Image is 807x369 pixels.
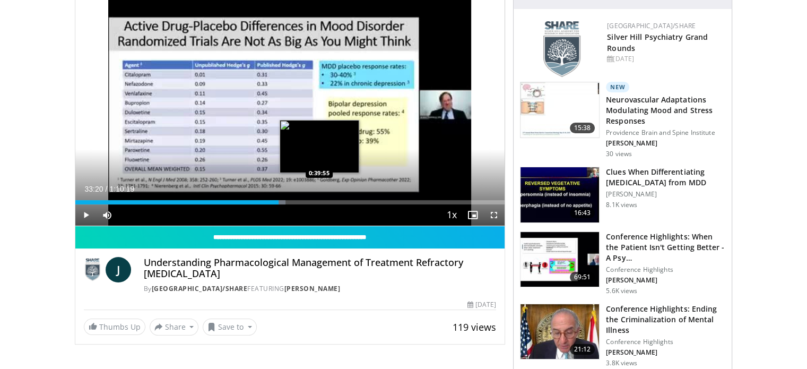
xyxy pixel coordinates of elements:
[570,344,595,355] span: 21:12
[467,300,496,310] div: [DATE]
[520,82,725,158] a: 15:38 New Neurovascular Adaptations Modulating Mood and Stress Responses Providence Brain and Spi...
[106,185,108,193] span: /
[453,321,496,333] span: 119 views
[75,200,505,204] div: Progress Bar
[280,120,359,173] img: image.jpeg
[606,167,725,188] h3: Clues When Differentiating [MEDICAL_DATA] from MDD
[606,338,725,346] p: Conference Highlights
[570,272,595,282] span: 69:51
[75,204,97,226] button: Play
[606,304,725,336] h3: Conference Highlights: Ending the Criminalization of Mental Illness
[606,150,632,158] p: 30 views
[520,167,599,222] img: a6520382-d332-4ed3-9891-ee688fa49237.150x105_q85_crop-smart_upscale.jpg
[607,21,696,30] a: [GEOGRAPHIC_DATA]/SHARE
[520,232,599,287] img: 4362ec9e-0993-4580-bfd4-8e18d57e1d49.150x105_q85_crop-smart_upscale.jpg
[109,185,134,193] span: 1:10:19
[606,265,725,274] p: Conference Highlights
[606,276,725,285] p: [PERSON_NAME]
[606,82,629,92] p: New
[144,284,497,294] div: By FEATURING
[606,128,725,137] p: Providence Brain and Spine Institute
[462,204,483,226] button: Enable picture-in-picture mode
[520,82,599,138] img: 4562edde-ec7e-4758-8328-0659f7ef333d.150x105_q85_crop-smart_upscale.jpg
[520,231,725,295] a: 69:51 Conference Highlights: When the Patient Isn't Getting Better - A Psy… Conference Highlights...
[203,319,257,336] button: Save to
[606,95,725,126] h3: Neurovascular Adaptations Modulating Mood and Stress Responses
[85,185,103,193] span: 33:20
[607,32,708,53] a: Silver Hill Psychiatry Grand Rounds
[97,204,118,226] button: Mute
[606,139,725,148] p: [PERSON_NAME]
[570,123,595,133] span: 15:38
[607,54,723,64] div: [DATE]
[84,257,101,282] img: Silver Hill Hospital/SHARE
[284,284,341,293] a: [PERSON_NAME]
[606,359,637,367] p: 3.8K views
[144,257,497,280] h4: Understanding Pharmacological Management of Treatment Refractory [MEDICAL_DATA]
[606,231,725,263] h3: Conference Highlights: When the Patient Isn't Getting Better - A Psy…
[150,319,199,336] button: Share
[570,208,595,218] span: 16:43
[84,319,145,335] a: Thumbs Up
[520,167,725,223] a: 16:43 Clues When Differentiating [MEDICAL_DATA] from MDD [PERSON_NAME] 8.1K views
[606,190,725,199] p: [PERSON_NAME]
[520,304,725,367] a: 21:12 Conference Highlights: Ending the Criminalization of Mental Illness Conference Highlights [...
[520,304,599,359] img: 1419e6f0-d69a-482b-b3ae-1573189bf46e.150x105_q85_crop-smart_upscale.jpg
[606,348,725,357] p: [PERSON_NAME]
[543,21,580,77] img: f8aaeb6d-318f-4fcf-bd1d-54ce21f29e87.png.150x105_q85_autocrop_double_scale_upscale_version-0.2.png
[606,201,637,209] p: 8.1K views
[152,284,248,293] a: [GEOGRAPHIC_DATA]/SHARE
[483,204,505,226] button: Fullscreen
[441,204,462,226] button: Playback Rate
[106,257,131,282] a: J
[606,287,637,295] p: 5.6K views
